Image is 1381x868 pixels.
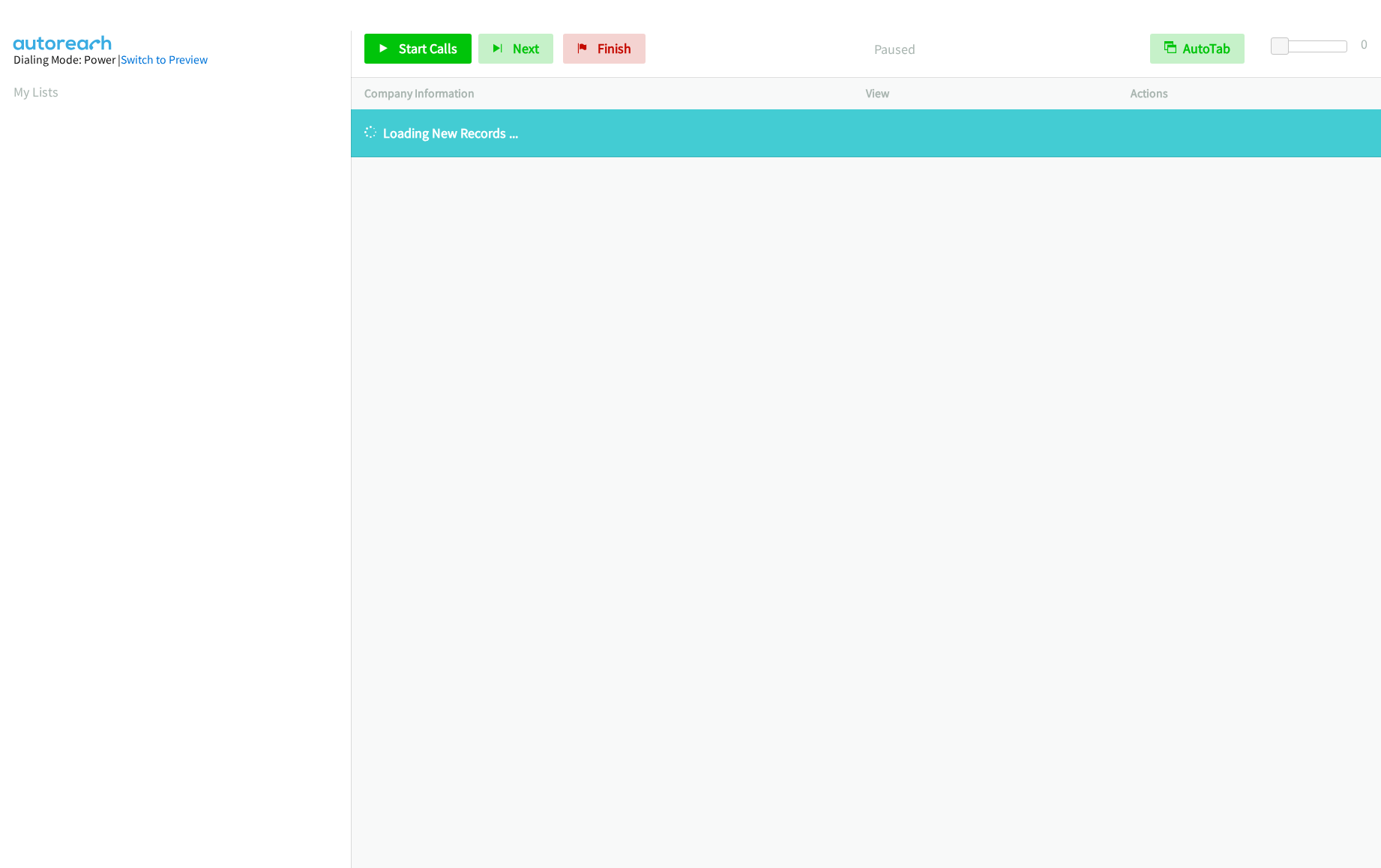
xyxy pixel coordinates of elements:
p: View [866,85,1104,103]
a: Switch to Preview [121,52,208,67]
button: Next [478,34,553,64]
div: Dialing Mode: Power | [13,51,337,69]
span: Finish [598,40,631,57]
p: Actions [1131,85,1368,103]
a: Finish [563,34,646,64]
p: Loading New Records ... [364,123,1368,143]
span: Start Calls [399,40,457,57]
span: Next [513,40,539,57]
div: 0 [1361,34,1368,54]
button: AutoTab [1150,34,1245,64]
a: Start Calls [364,34,472,64]
div: Delay between calls (in seconds) [1278,40,1347,52]
iframe: Dialpad [13,115,351,827]
p: Company Information [364,85,839,103]
p: Paused [666,39,1123,59]
a: My Lists [13,83,58,100]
